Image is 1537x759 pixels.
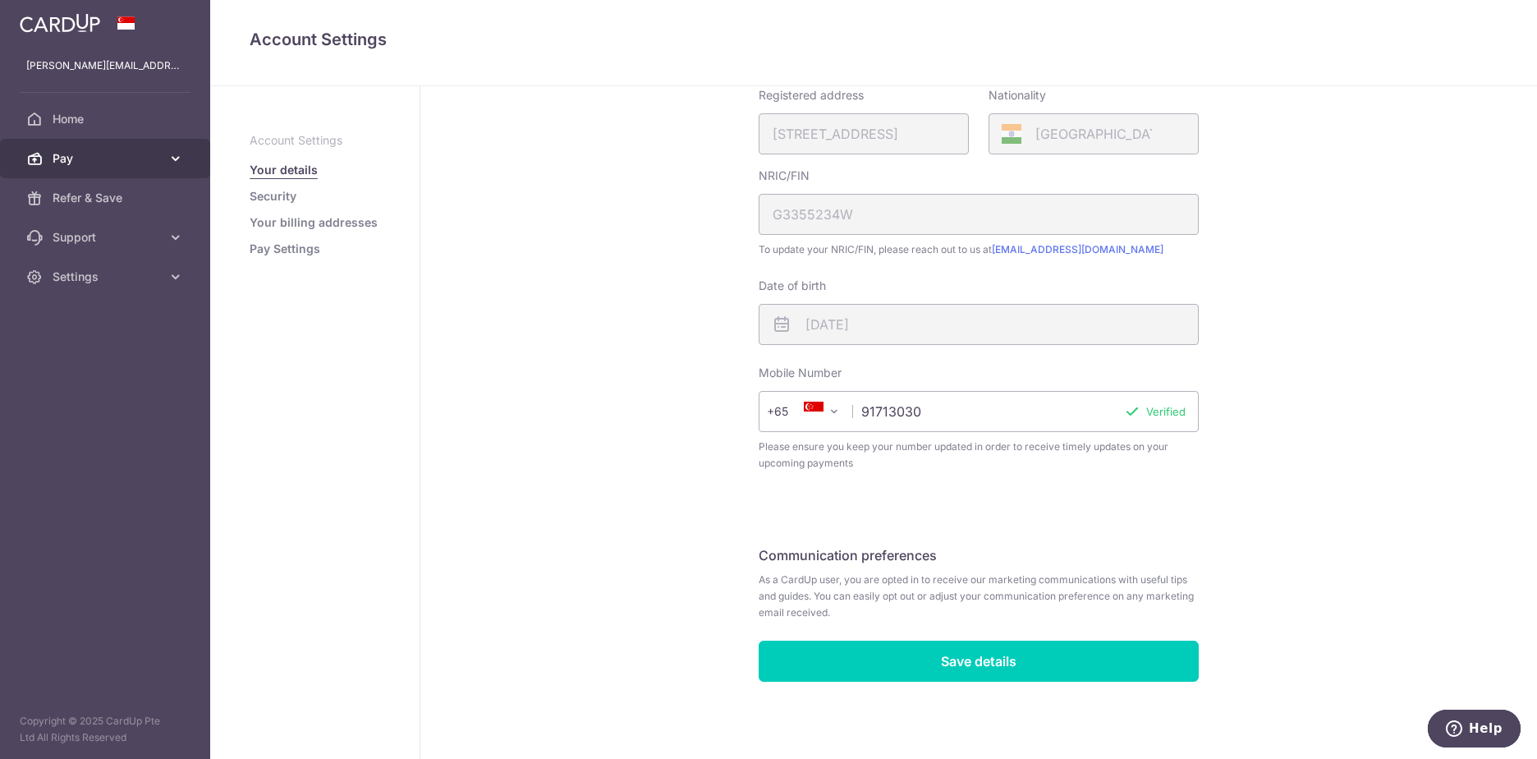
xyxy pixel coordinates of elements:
[20,13,100,33] img: CardUp
[53,229,161,246] span: Support
[759,572,1199,621] span: As a CardUp user, you are opted in to receive our marketing communications with useful tips and g...
[1428,710,1521,751] iframe: Opens a widget where you can find more information
[759,241,1199,258] span: To update your NRIC/FIN, please reach out to us at
[250,188,296,205] a: Security
[53,111,161,127] span: Home
[772,402,811,421] span: +65
[41,11,75,26] span: Help
[759,278,826,294] label: Date of birth
[992,243,1163,255] a: [EMAIL_ADDRESS][DOMAIN_NAME]
[759,168,810,184] label: NRIC/FIN
[767,402,811,421] span: +65
[53,190,161,206] span: Refer & Save
[26,57,184,74] p: [PERSON_NAME][EMAIL_ADDRESS][DOMAIN_NAME]
[250,214,378,231] a: Your billing addresses
[250,162,318,178] a: Your details
[759,439,1199,471] span: Please ensure you keep your number updated in order to receive timely updates on your upcoming pa...
[250,132,380,149] p: Account Settings
[759,365,842,381] label: Mobile Number
[53,150,161,167] span: Pay
[759,545,1199,565] h5: Communication preferences
[53,269,161,285] span: Settings
[250,26,1498,53] h4: Account Settings
[759,641,1199,682] input: Save details
[989,87,1046,103] label: Nationality
[759,87,864,103] label: Registered address
[250,241,320,257] a: Pay Settings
